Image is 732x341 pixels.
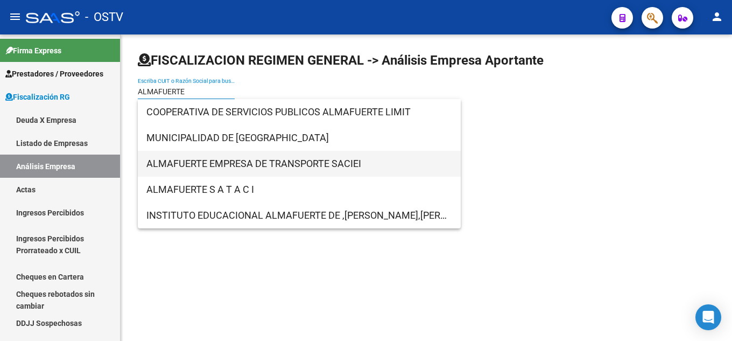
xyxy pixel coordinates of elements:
span: COOPERATIVA DE SERVICIOS PUBLICOS ALMAFUERTE LIMIT [146,99,452,125]
span: MUNICIPALIDAD DE [GEOGRAPHIC_DATA] [146,125,452,151]
span: INSTITUTO EDUCACIONAL ALMAFUERTE DE ,[PERSON_NAME],[PERSON_NAME] [PERSON_NAME],Y [PERSON_NAME] [P... [146,203,452,228]
h1: FISCALIZACION REGIMEN GENERAL -> Análisis Empresa Aportante [138,52,544,69]
span: ALMAFUERTE EMPRESA DE TRANSPORTE SACIEI [146,151,452,177]
div: Open Intercom Messenger [695,304,721,330]
span: Prestadores / Proveedores [5,68,103,80]
span: ALMAFUERTE S A T A C I [146,177,452,203]
span: Firma Express [5,45,61,57]
span: Fiscalización RG [5,91,70,103]
mat-icon: person [710,10,723,23]
mat-icon: menu [9,10,22,23]
span: - OSTV [85,5,123,29]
